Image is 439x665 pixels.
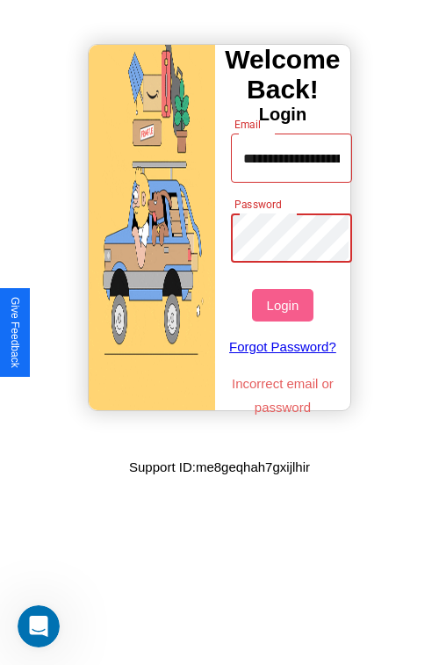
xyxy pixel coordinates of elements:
[18,605,60,647] iframe: Intercom live chat
[89,45,215,410] img: gif
[234,117,262,132] label: Email
[215,105,350,125] h4: Login
[222,322,344,372] a: Forgot Password?
[9,297,21,368] div: Give Feedback
[222,372,344,419] p: Incorrect email or password
[234,197,281,212] label: Password
[252,289,313,322] button: Login
[215,45,350,105] h3: Welcome Back!
[129,455,310,479] p: Support ID: me8geqhah7gxijlhir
